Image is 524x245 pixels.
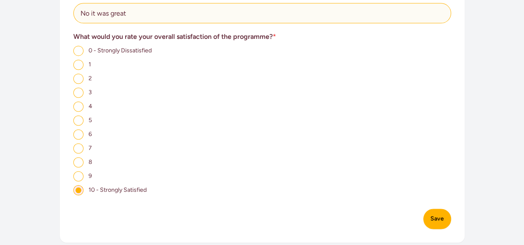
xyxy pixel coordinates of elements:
[73,60,83,70] input: 1
[73,115,83,125] input: 5
[89,158,92,166] span: 8
[89,117,92,124] span: 5
[89,47,152,54] span: 0 - Strongly Dissatisfied
[89,61,91,68] span: 1
[73,32,451,42] h3: What would you rate your overall satisfaction of the programme?
[73,185,83,195] input: 10 - Strongly Satisfied
[89,103,92,110] span: 4
[89,131,92,138] span: 6
[73,171,83,181] input: 9
[423,209,451,229] button: Save
[73,101,83,112] input: 4
[73,46,83,56] input: 0 - Strongly Dissatisfied
[73,73,83,84] input: 2
[89,89,92,96] span: 3
[89,172,92,180] span: 9
[73,129,83,139] input: 6
[89,75,92,82] span: 2
[89,186,147,193] span: 10 - Strongly Satisfied
[89,144,92,152] span: 7
[73,143,83,153] input: 7
[73,87,83,98] input: 3
[73,157,83,167] input: 8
